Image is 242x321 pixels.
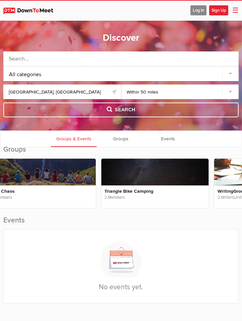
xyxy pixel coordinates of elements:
[209,7,228,13] a: Sign Up
[3,103,239,117] button: Search
[190,7,207,13] a: Log In
[4,229,238,303] div: No events yet.
[3,215,239,229] h2: Events
[107,106,135,114] span: Search
[3,85,121,99] input: Location or ZIP-Code
[105,188,154,194] a: Triangle Bike Camping
[232,6,239,15] span: ☰
[4,66,239,81] div: All categories
[105,195,125,200] span: 2 Members
[3,144,239,158] h2: Groups
[209,5,228,15] span: Sign Up
[3,51,239,66] input: Search...
[3,8,60,14] img: DownToMeet
[103,31,139,45] h1: Discover
[190,5,207,15] span: Log In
